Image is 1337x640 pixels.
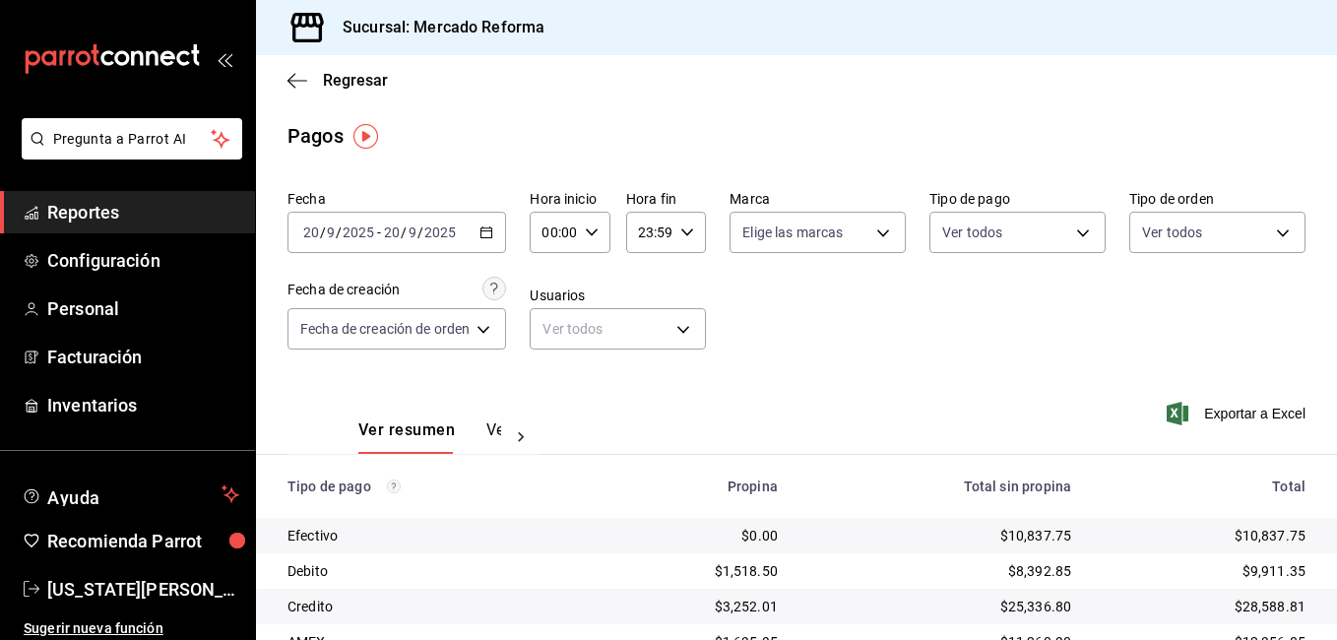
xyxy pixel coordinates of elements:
[423,224,457,240] input: ----
[287,71,388,90] button: Regresar
[530,288,706,302] label: Usuarios
[287,526,578,545] div: Efectivo
[377,224,381,240] span: -
[1129,192,1305,206] label: Tipo de orden
[1103,561,1305,581] div: $9,911.35
[287,121,344,151] div: Pagos
[287,280,400,300] div: Fecha de creación
[408,224,417,240] input: --
[809,597,1071,616] div: $25,336.80
[47,482,214,506] span: Ayuda
[1103,479,1305,494] div: Total
[287,192,506,206] label: Fecha
[24,618,239,639] span: Sugerir nueva función
[809,479,1071,494] div: Total sin propina
[626,192,706,206] label: Hora fin
[486,420,560,454] button: Ver pagos
[929,192,1106,206] label: Tipo de pago
[383,224,401,240] input: --
[1103,597,1305,616] div: $28,588.81
[942,223,1002,242] span: Ver todos
[47,199,239,225] span: Reportes
[336,224,342,240] span: /
[417,224,423,240] span: /
[22,118,242,160] button: Pregunta a Parrot AI
[326,224,336,240] input: --
[530,192,609,206] label: Hora inicio
[742,223,843,242] span: Elige las marcas
[1142,223,1202,242] span: Ver todos
[609,561,778,581] div: $1,518.50
[342,224,375,240] input: ----
[47,528,239,554] span: Recomienda Parrot
[1103,526,1305,545] div: $10,837.75
[323,71,388,90] span: Regresar
[14,143,242,163] a: Pregunta a Parrot AI
[217,51,232,67] button: open_drawer_menu
[809,561,1071,581] div: $8,392.85
[358,420,455,454] button: Ver resumen
[609,479,778,494] div: Propina
[47,344,239,370] span: Facturación
[47,576,239,603] span: [US_STATE][PERSON_NAME]
[327,16,544,39] h3: Sucursal: Mercado Reforma
[1171,402,1305,425] button: Exportar a Excel
[809,526,1071,545] div: $10,837.75
[320,224,326,240] span: /
[53,129,212,150] span: Pregunta a Parrot AI
[730,192,906,206] label: Marca
[302,224,320,240] input: --
[287,561,578,581] div: Debito
[401,224,407,240] span: /
[300,319,470,339] span: Fecha de creación de orden
[47,392,239,418] span: Inventarios
[287,597,578,616] div: Credito
[609,526,778,545] div: $0.00
[387,480,401,493] svg: Los pagos realizados con Pay y otras terminales son montos brutos.
[609,597,778,616] div: $3,252.01
[358,420,501,454] div: navigation tabs
[287,479,578,494] div: Tipo de pago
[353,124,378,149] img: Tooltip marker
[530,308,706,350] div: Ver todos
[47,247,239,274] span: Configuración
[47,295,239,322] span: Personal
